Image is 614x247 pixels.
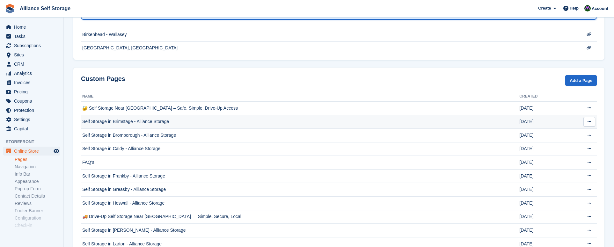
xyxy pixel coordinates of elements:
[14,87,52,96] span: Pricing
[3,97,60,105] a: menu
[14,50,52,59] span: Sites
[3,41,60,50] a: menu
[14,97,52,105] span: Coupons
[14,115,52,124] span: Settings
[53,147,60,155] a: Preview store
[81,115,519,129] td: Self Storage in Brimstage - Alliance Storage
[14,32,52,41] span: Tasks
[81,183,519,197] td: Self Storage in Greasby - Alliance Storage
[14,124,52,133] span: Capital
[15,222,60,229] a: Check-in
[584,5,591,11] img: Romilly Norton
[14,78,52,87] span: Invoices
[3,78,60,87] a: menu
[538,5,551,11] span: Create
[81,129,519,142] td: Self Storage in Bromborough - Alliance Storage
[519,142,571,156] td: [DATE]
[81,156,519,170] td: FAQ's
[15,215,60,221] a: Configuration
[592,5,608,12] span: Account
[570,5,579,11] span: Help
[3,106,60,115] a: menu
[519,101,571,115] td: [DATE]
[15,186,60,192] a: Pop-up Form
[15,178,60,185] a: Appearance
[15,200,60,207] a: Reviews
[14,23,52,32] span: Home
[81,28,571,41] td: Birkenhead - Wallasey
[14,106,52,115] span: Protection
[3,60,60,69] a: menu
[81,101,519,115] td: 🔐 Self Storage Near [GEOGRAPHIC_DATA] – Safe, Simple, Drive-Up Access
[15,156,60,163] a: Pages
[3,147,60,156] a: menu
[5,4,15,13] img: stora-icon-8386f47178a22dfd0bd8f6a31ec36ba5ce8667c1dd55bd0f319d3a0aa187defe.svg
[15,193,60,199] a: Contact Details
[519,183,571,197] td: [DATE]
[81,41,571,55] td: [GEOGRAPHIC_DATA], [GEOGRAPHIC_DATA]
[14,69,52,78] span: Analytics
[519,115,571,129] td: [DATE]
[14,41,52,50] span: Subscriptions
[81,196,519,210] td: Self Storage in Heswall - Alliance Storage
[15,208,60,214] a: Footer Banner
[3,32,60,41] a: menu
[519,156,571,170] td: [DATE]
[3,87,60,96] a: menu
[565,75,597,86] a: Add a Page
[81,91,519,102] th: Name
[519,129,571,142] td: [DATE]
[6,139,63,145] span: Storefront
[519,169,571,183] td: [DATE]
[81,210,519,224] td: 🚚 Drive-Up Self Storage Near [GEOGRAPHIC_DATA] — Simple, Secure, Local
[14,147,52,156] span: Online Store
[3,50,60,59] a: menu
[15,171,60,177] a: Info Bar
[81,142,519,156] td: Self Storage in Caldy - Alliance Storage
[81,169,519,183] td: Self Storage in Frankby - Alliance Storage
[519,224,571,237] td: [DATE]
[519,210,571,224] td: [DATE]
[519,91,571,102] th: Created
[3,115,60,124] a: menu
[15,164,60,170] a: Navigation
[519,196,571,210] td: [DATE]
[3,69,60,78] a: menu
[3,124,60,133] a: menu
[81,224,519,237] td: Self Storage in [PERSON_NAME] - Alliance Storage
[17,3,73,14] a: Alliance Self Storage
[3,23,60,32] a: menu
[81,75,125,83] h2: Custom Pages
[14,60,52,69] span: CRM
